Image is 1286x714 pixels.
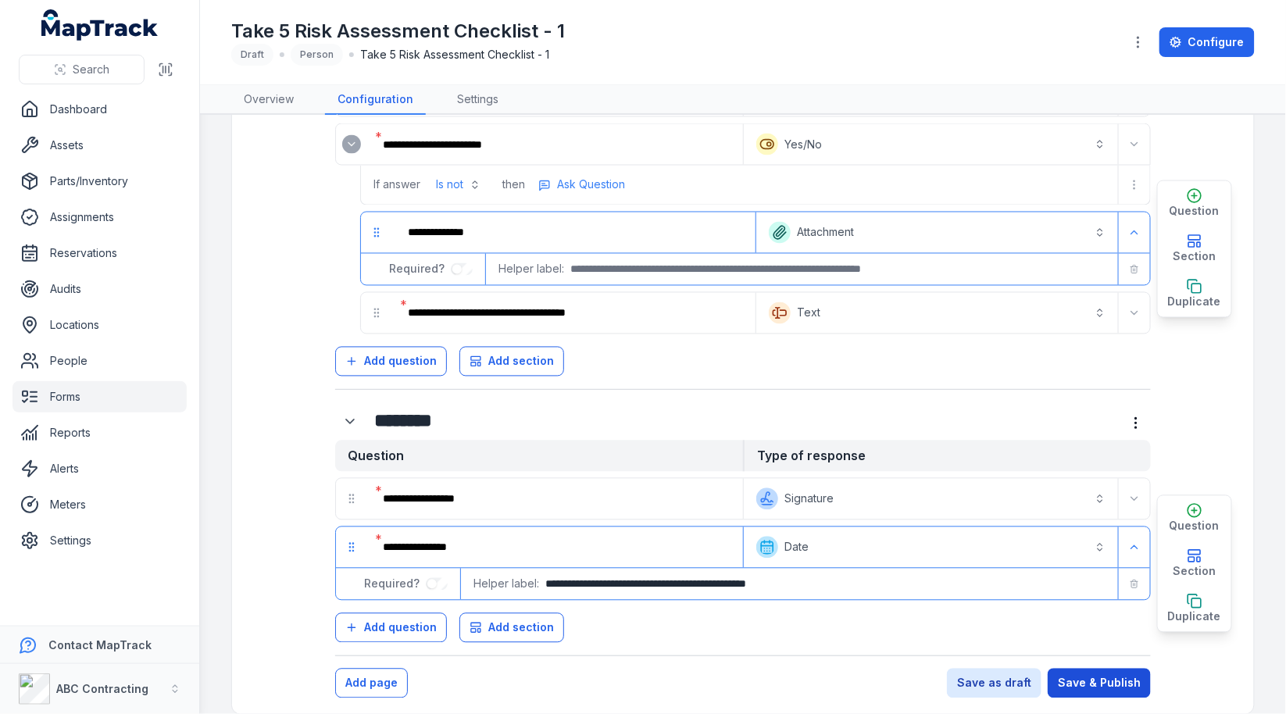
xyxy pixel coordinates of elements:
[13,489,187,520] a: Meters
[1173,564,1216,580] span: Section
[13,130,187,161] a: Assets
[370,482,740,516] div: :r6r:-form-item-label
[459,613,564,643] button: Add section
[13,381,187,412] a: Forms
[13,453,187,484] a: Alerts
[1158,541,1231,587] button: Section
[747,482,1115,516] button: Signature
[13,525,187,556] a: Settings
[361,298,392,329] div: drag
[342,135,361,154] button: Expand
[364,620,437,636] span: Add question
[426,578,448,591] input: :r7l:-form-item-label
[370,307,383,320] svg: drag
[13,237,187,269] a: Reservations
[747,530,1115,565] button: Date
[335,441,743,472] strong: Question
[336,532,367,563] div: drag
[1170,204,1220,220] span: Question
[231,19,565,44] h1: Take 5 Risk Assessment Checklist - 1
[531,173,632,197] button: more-detail
[370,530,740,565] div: :r71:-form-item-label
[231,44,273,66] div: Draft
[373,177,420,193] span: If answer
[759,216,1115,250] button: Attachment
[1170,519,1220,534] span: Question
[1122,220,1147,245] button: Expand
[13,166,187,197] a: Parts/Inventory
[360,47,549,62] span: Take 5 Risk Assessment Checklist - 1
[336,484,367,515] div: drag
[557,177,625,193] span: Ask Question
[395,296,752,330] div: :r81:-form-item-label
[335,669,408,698] button: Add page
[1158,227,1231,272] button: Section
[335,407,368,437] div: :r6j:-form-item-label
[498,262,564,277] span: Helper label:
[13,94,187,125] a: Dashboard
[1173,249,1216,265] span: Section
[361,217,392,248] div: drag
[1122,132,1147,157] button: Expand
[1122,173,1147,198] button: more-detail
[451,263,473,276] input: :r8g:-form-item-label
[427,171,490,199] button: Is not
[1122,301,1147,326] button: Expand
[488,354,554,369] span: Add section
[335,407,365,437] button: Expand
[1158,181,1231,227] button: Question
[445,85,511,115] a: Settings
[345,541,358,554] svg: drag
[364,577,426,591] span: Required?
[335,347,447,377] button: Add question
[48,638,152,652] strong: Contact MapTrack
[13,345,187,377] a: People
[364,354,437,369] span: Add question
[1048,669,1151,698] button: Save & Publish
[336,129,367,160] div: :r7p:-form-item-label
[395,216,752,250] div: :r8b:-form-item-label
[231,85,306,115] a: Overview
[41,9,159,41] a: MapTrack
[759,296,1115,330] button: Text
[345,493,358,505] svg: drag
[56,682,148,695] strong: ABC Contracting
[13,309,187,341] a: Locations
[13,202,187,233] a: Assignments
[1121,409,1151,438] button: more-detail
[73,62,109,77] span: Search
[473,577,539,592] span: Helper label:
[325,85,426,115] a: Configuration
[1158,496,1231,541] button: Question
[1122,535,1147,560] button: Expand
[13,417,187,448] a: Reports
[389,262,451,276] span: Required?
[502,177,525,193] span: then
[747,127,1115,162] button: Yes/No
[370,227,383,239] svg: drag
[743,441,1151,472] strong: Type of response
[370,127,740,162] div: :r6d:-form-item-label
[1158,272,1231,317] button: Duplicate
[1122,487,1147,512] button: Expand
[1168,295,1221,310] span: Duplicate
[13,273,187,305] a: Audits
[1168,609,1221,625] span: Duplicate
[488,620,554,636] span: Add section
[291,44,343,66] div: Person
[1159,27,1255,57] a: Configure
[335,613,447,643] button: Add question
[1158,587,1231,632] button: Duplicate
[947,669,1041,698] button: Save as draft
[19,55,145,84] button: Search
[459,347,564,377] button: Add section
